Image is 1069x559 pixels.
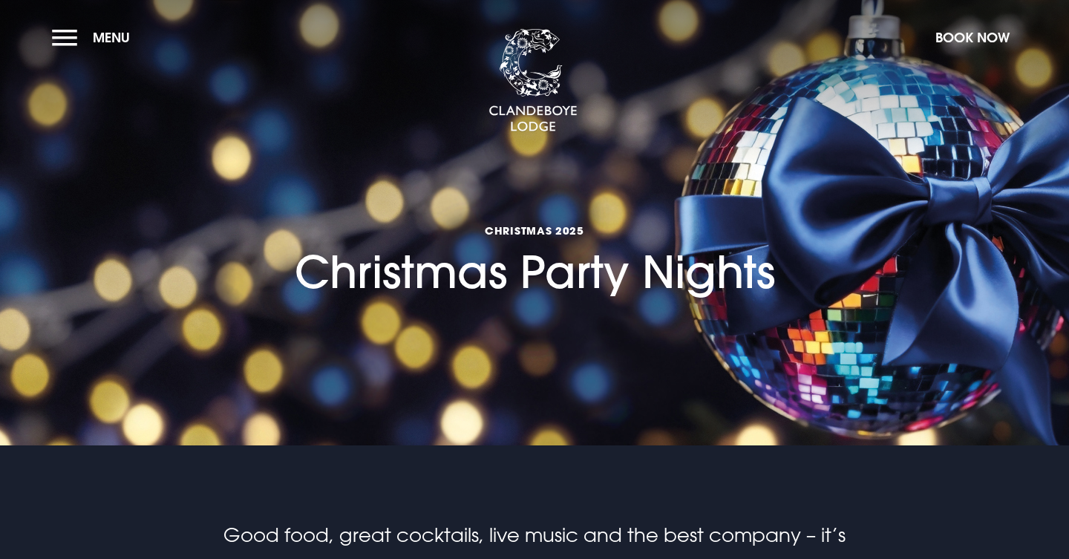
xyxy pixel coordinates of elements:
[295,154,775,299] h1: Christmas Party Nights
[928,22,1017,53] button: Book Now
[52,22,137,53] button: Menu
[295,223,775,238] span: Christmas 2025
[93,29,130,46] span: Menu
[488,29,578,133] img: Clandeboye Lodge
